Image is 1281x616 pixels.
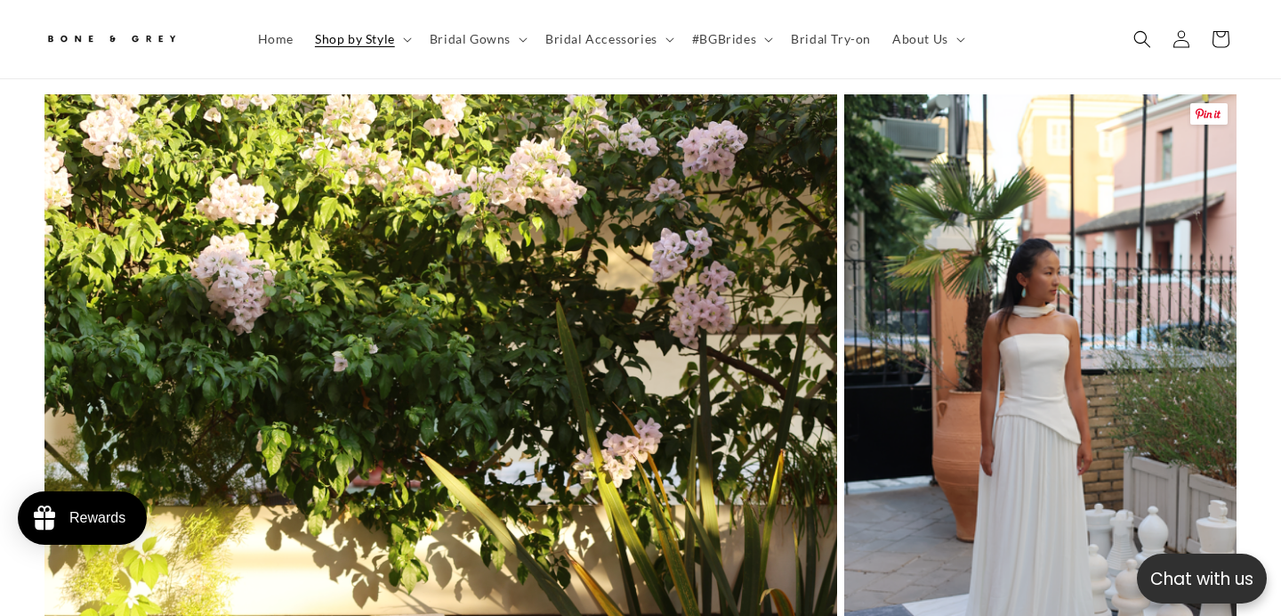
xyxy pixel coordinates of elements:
[1137,566,1267,592] p: Chat with us
[1137,554,1267,604] button: Open chatbox
[681,20,780,58] summary: #BGBrides
[791,31,871,47] span: Bridal Try-on
[38,18,230,61] a: Bone and Grey Bridal
[780,20,882,58] a: Bridal Try-on
[545,31,657,47] span: Bridal Accessories
[419,20,535,58] summary: Bridal Gowns
[1123,20,1162,59] summary: Search
[882,20,972,58] summary: About Us
[69,510,125,526] div: Rewards
[892,31,948,47] span: About Us
[304,20,419,58] summary: Shop by Style
[258,31,294,47] span: Home
[692,31,756,47] span: #BGBrides
[430,31,511,47] span: Bridal Gowns
[247,20,304,58] a: Home
[315,31,395,47] span: Shop by Style
[44,25,178,54] img: Bone and Grey Bridal
[535,20,681,58] summary: Bridal Accessories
